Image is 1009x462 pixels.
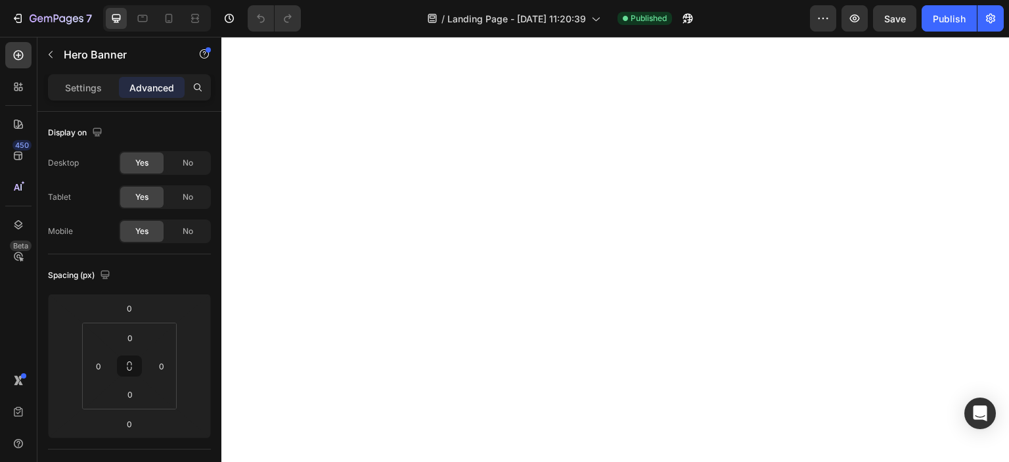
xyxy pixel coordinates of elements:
[248,5,301,32] div: Undo/Redo
[135,225,148,237] span: Yes
[64,47,175,62] p: Hero Banner
[183,191,193,203] span: No
[65,81,102,95] p: Settings
[116,414,143,434] input: 0
[884,13,906,24] span: Save
[135,157,148,169] span: Yes
[48,225,73,237] div: Mobile
[631,12,667,24] span: Published
[12,140,32,150] div: 450
[86,11,92,26] p: 7
[48,157,79,169] div: Desktop
[441,12,445,26] span: /
[964,398,996,429] div: Open Intercom Messenger
[5,5,98,32] button: 7
[48,267,113,285] div: Spacing (px)
[117,328,143,348] input: 0px
[152,356,171,376] input: 0px
[48,124,105,142] div: Display on
[184,356,204,376] input: auto
[221,37,1009,462] iframe: Design area
[183,225,193,237] span: No
[89,356,108,376] input: 0px
[10,241,32,251] div: Beta
[55,356,75,376] input: auto
[922,5,977,32] button: Publish
[48,191,71,203] div: Tablet
[129,81,174,95] p: Advanced
[116,298,143,318] input: 0
[135,191,148,203] span: Yes
[873,5,916,32] button: Save
[447,12,586,26] span: Landing Page - [DATE] 11:20:39
[933,12,966,26] div: Publish
[117,384,143,404] input: 0px
[183,157,193,169] span: No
